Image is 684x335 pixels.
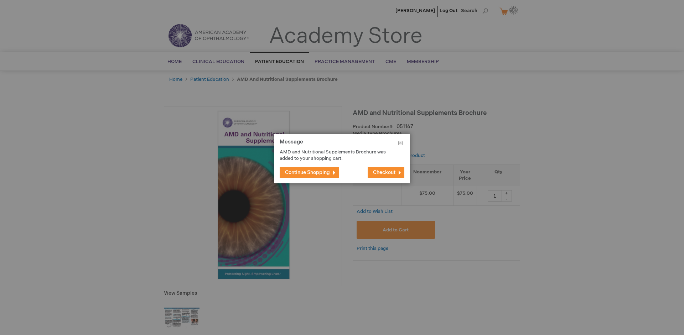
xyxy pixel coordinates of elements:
[285,169,330,176] span: Continue Shopping
[280,139,404,149] h1: Message
[368,167,404,178] button: Checkout
[280,167,339,178] button: Continue Shopping
[373,169,395,176] span: Checkout
[280,149,394,162] p: AMD and Nutritional Supplements Brochure was added to your shopping cart.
